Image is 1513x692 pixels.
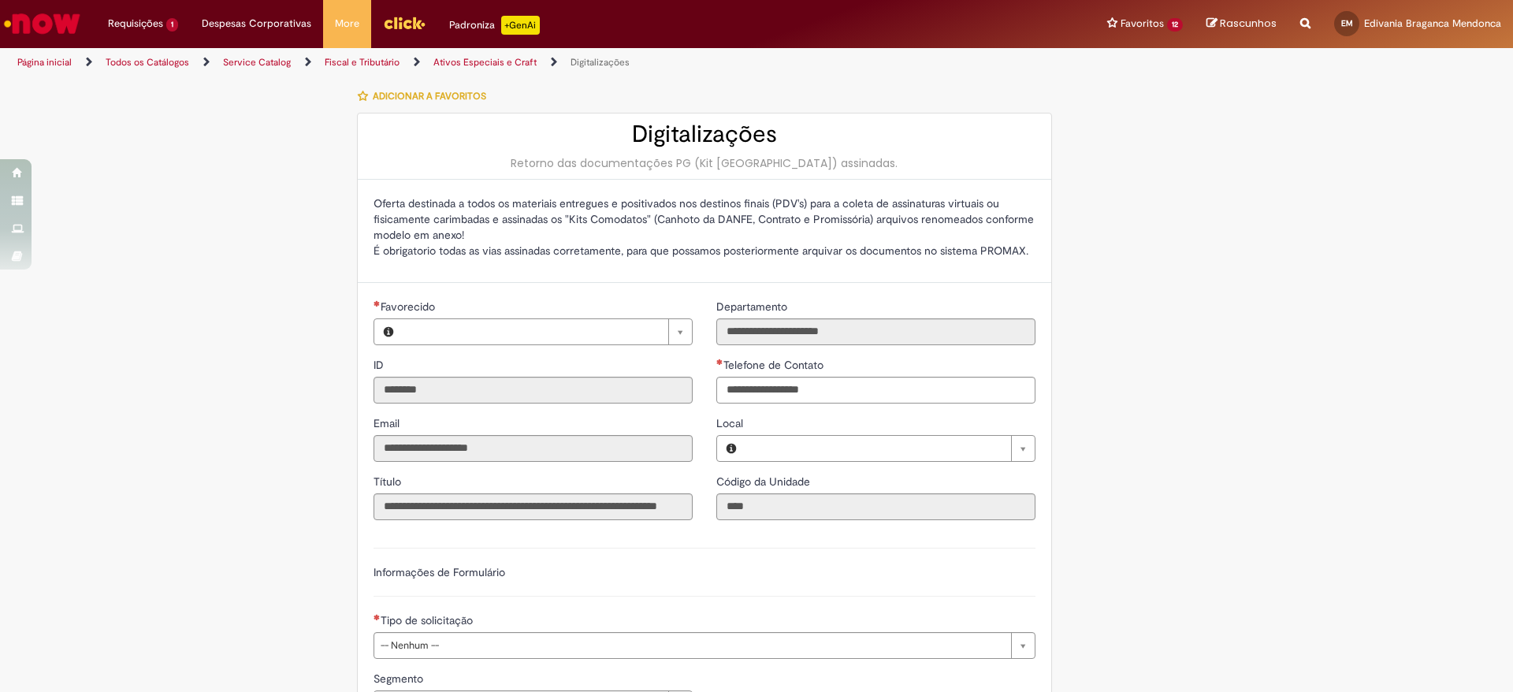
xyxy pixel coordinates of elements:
label: Informações de Formulário [374,565,505,579]
a: Todos os Catálogos [106,56,189,69]
span: Edivania Braganca Mendonca [1364,17,1501,30]
input: Telefone de Contato [716,377,1035,404]
span: Despesas Corporativas [202,16,311,32]
span: 1 [166,18,178,32]
span: Tipo de solicitação [381,613,476,627]
span: Favoritos [1121,16,1164,32]
img: ServiceNow [2,8,83,39]
span: -- Nenhum -- [381,633,1003,658]
button: Favorecido, Visualizar este registro [374,319,403,344]
span: EM [1341,18,1353,28]
img: click_logo_yellow_360x200.png [383,11,426,35]
span: Necessários - Favorecido [381,299,438,314]
a: Rascunhos [1206,17,1277,32]
span: Somente leitura - Código da Unidade [716,474,813,489]
input: ID [374,377,693,404]
label: Somente leitura - Código da Unidade [716,474,813,489]
span: Local [716,416,746,430]
span: Segmento [374,672,426,686]
input: Email [374,435,693,462]
button: Local, Visualizar este registro [717,436,745,461]
label: Somente leitura - Email [374,415,403,431]
p: Oferta destinada a todos os materiais entregues e positivados nos destinos finais (PDV's) para a ... [374,195,1035,259]
span: Obrigatório Preenchido [716,359,723,365]
span: More [335,16,359,32]
label: Somente leitura - Título [374,474,404,489]
a: Limpar campo Favorecido [403,319,692,344]
label: Somente leitura - Departamento [716,299,790,314]
input: Título [374,493,693,520]
p: +GenAi [501,16,540,35]
a: Digitalizações [571,56,630,69]
input: Departamento [716,318,1035,345]
span: Somente leitura - Título [374,474,404,489]
span: Necessários [374,300,381,307]
a: Fiscal e Tributário [325,56,400,69]
div: Retorno das documentações PG (Kit [GEOGRAPHIC_DATA]) assinadas. [374,155,1035,171]
span: Necessários [374,614,381,620]
div: Padroniza [449,16,540,35]
a: Ativos Especiais e Craft [433,56,537,69]
span: Somente leitura - Email [374,416,403,430]
span: Adicionar a Favoritos [373,90,486,102]
button: Adicionar a Favoritos [357,80,495,113]
span: Telefone de Contato [723,358,827,372]
span: Rascunhos [1220,16,1277,31]
a: Página inicial [17,56,72,69]
span: Requisições [108,16,163,32]
span: 12 [1167,18,1183,32]
ul: Trilhas de página [12,48,997,77]
span: Somente leitura - ID [374,358,387,372]
label: Somente leitura - ID [374,357,387,373]
h2: Digitalizações [374,121,1035,147]
a: Service Catalog [223,56,291,69]
a: Limpar campo Local [745,436,1035,461]
input: Código da Unidade [716,493,1035,520]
